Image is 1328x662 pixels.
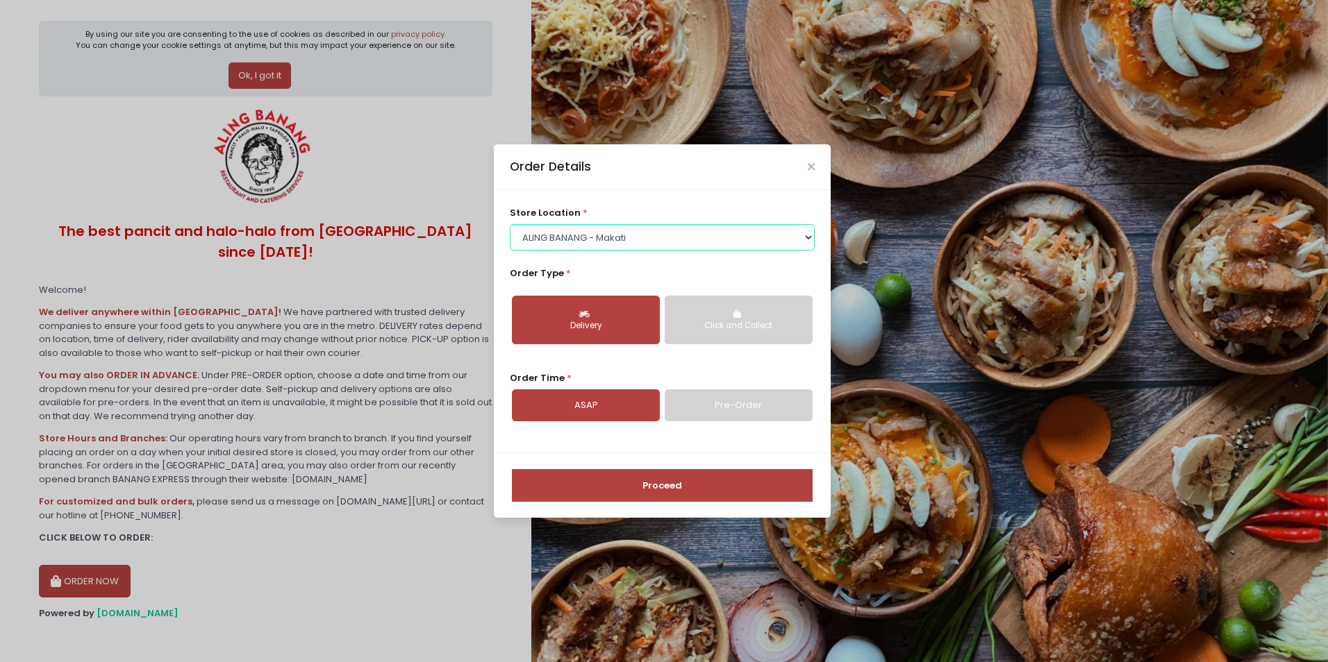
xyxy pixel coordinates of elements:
button: Proceed [512,469,813,502]
button: Click and Collect [665,296,813,344]
span: Order Time [510,371,565,384]
div: Order Details [510,158,591,176]
button: Close [808,163,815,170]
div: Delivery [522,320,650,332]
button: Delivery [512,296,660,344]
span: store location [510,206,581,219]
div: Click and Collect [674,320,803,332]
a: Pre-Order [665,389,813,421]
span: Order Type [510,266,564,280]
a: ASAP [512,389,660,421]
